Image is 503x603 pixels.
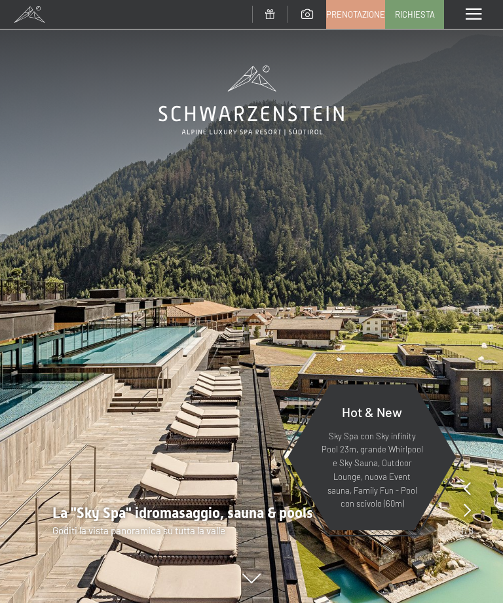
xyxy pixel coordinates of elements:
span: Richiesta [395,9,435,20]
p: Sky Spa con Sky infinity Pool 23m, grande Whirlpool e Sky Sauna, Outdoor Lounge, nuova Event saun... [320,429,424,511]
span: Goditi la vista panoramica su tutta la valle [52,524,225,536]
span: 1 [460,523,464,538]
span: La "Sky Spa" idromasaggio, sauna & pools [52,505,313,521]
a: Hot & New Sky Spa con Sky infinity Pool 23m, grande Whirlpool e Sky Sauna, Outdoor Lounge, nuova ... [287,384,457,531]
a: Richiesta [386,1,443,28]
span: Prenotazione [326,9,385,20]
a: Prenotazione [327,1,384,28]
span: 8 [468,523,474,538]
span: Hot & New [342,404,402,420]
span: / [464,523,468,538]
